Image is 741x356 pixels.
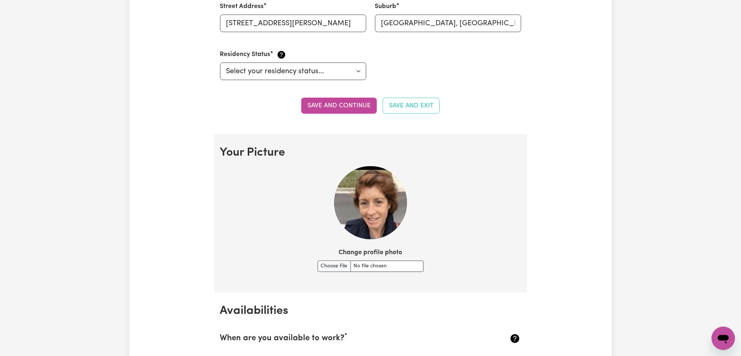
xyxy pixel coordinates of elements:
[301,98,377,114] button: Save and continue
[712,327,735,350] iframe: Button to launch messaging window
[383,98,440,114] button: Save and Exit
[220,334,471,344] h2: When are you available to work?
[220,2,264,11] label: Street Address
[375,15,521,32] input: e.g. North Bondi, New South Wales
[220,146,521,160] h2: Your Picture
[220,50,271,59] label: Residency Status
[220,304,521,318] h2: Availabilities
[334,166,407,240] img: Your current profile image
[339,248,402,258] label: Change profile photo
[375,2,397,11] label: Suburb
